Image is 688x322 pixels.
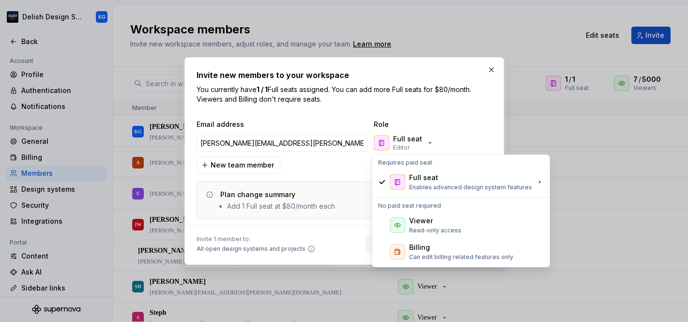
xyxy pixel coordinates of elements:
p: Full seat [393,134,422,144]
span: Email address [197,120,370,129]
b: 1 / 1 [257,85,268,93]
p: You currently have Full seats assigned. You can add more Full seats for $80/month. Viewers and Bi... [197,85,492,104]
button: Cancel [366,235,402,253]
li: Add 1 Full seat at $80/month each [227,201,335,211]
span: All open design systems and projects [197,245,306,253]
div: Plan change summary [220,190,295,199]
p: Read-only access [409,227,461,234]
span: New team member [211,160,274,170]
div: Requires paid seat [374,157,548,169]
div: Billing [409,243,430,252]
h2: Invite new members to your workspace [197,69,492,81]
div: No paid seat required [374,200,548,212]
span: Role [374,120,471,129]
div: Full seat [409,173,438,183]
div: Viewer [409,216,433,226]
p: Can edit billing related features only [409,253,513,261]
p: Enables advanced design system features [409,184,532,191]
button: New team member [197,156,280,174]
p: Editor [393,144,410,152]
button: Full seatEditor [372,133,438,153]
span: Invite 1 member to: [197,235,315,243]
